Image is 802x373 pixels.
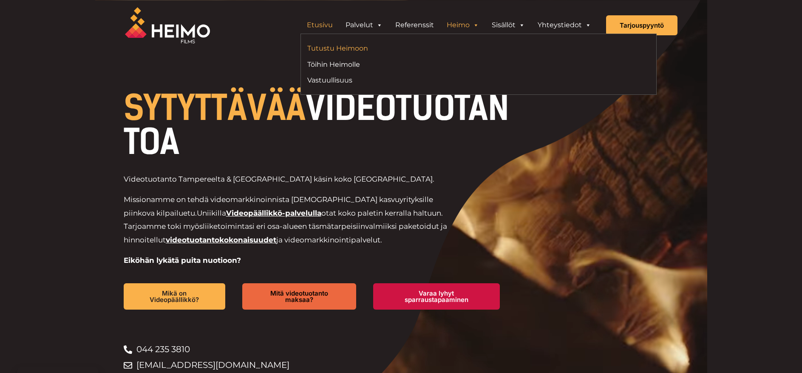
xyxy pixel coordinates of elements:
a: Etusivu [300,17,339,34]
a: Mikä on Videopäällikkö? [124,283,226,310]
span: SYTYTTÄVÄÄ [124,88,306,128]
a: 044 235 3810 [124,342,517,357]
a: Yhteystiedot [531,17,598,34]
p: Missionamme on tehdä videomarkkinoinnista [DEMOGRAPHIC_DATA] kasvuyrityksille piinkova kilpailuetu. [124,193,459,247]
img: Heimo Filmsin logo [125,7,210,43]
aside: Header Widget 1 [296,17,602,34]
a: Referenssit [389,17,440,34]
a: Mitä videotuotanto maksaa? [242,283,356,310]
a: Tarjouspyyntö [606,15,677,35]
span: valmiiksi paketoidut ja hinnoitellut [124,222,447,244]
a: Töihin Heimolle [307,59,472,70]
span: 044 235 3810 [134,342,190,357]
a: [EMAIL_ADDRESS][DOMAIN_NAME] [124,357,517,373]
a: Vastuullisuus [307,74,472,86]
a: Palvelut [339,17,389,34]
strong: Eiköhän lykätä puita nuotioon? [124,256,241,265]
a: videotuotantokokonaisuudet [166,236,276,244]
a: Sisällöt [485,17,531,34]
a: Varaa lyhyt sparraustapaaminen [373,283,500,310]
p: Videotuotanto Tampereelta & [GEOGRAPHIC_DATA] käsin koko [GEOGRAPHIC_DATA]. [124,173,459,186]
span: Mitä videotuotanto maksaa? [256,290,342,303]
span: liiketoimintasi eri osa-alueen täsmätarpeisiin [203,222,365,231]
span: [EMAIL_ADDRESS][DOMAIN_NAME] [134,357,289,373]
a: Tutustu Heimoon [307,43,472,54]
span: Mikä on Videopäällikkö? [137,290,212,303]
a: Videopäällikkö-palvelulla [226,209,321,217]
span: Uniikilla [197,209,226,217]
span: ja videomarkkinointipalvelut. [276,236,382,244]
a: Heimo [440,17,485,34]
h1: VIDEOTUOTANTOA [124,91,517,159]
span: Varaa lyhyt sparraustapaaminen [387,290,486,303]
